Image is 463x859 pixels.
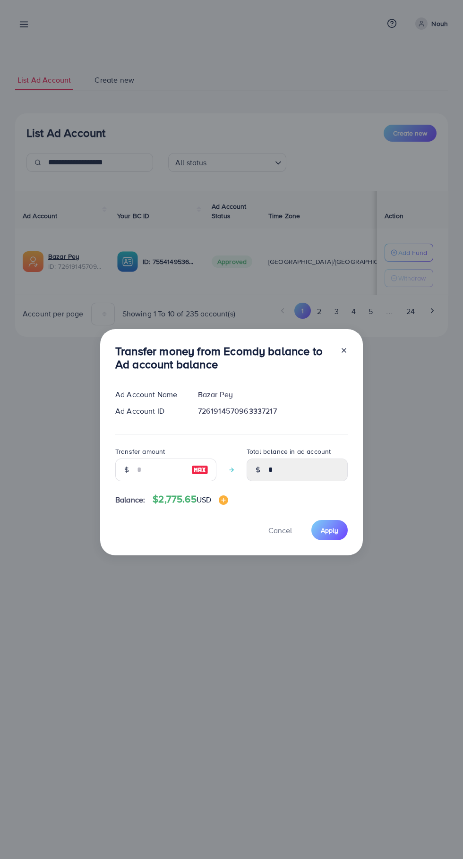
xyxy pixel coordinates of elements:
[153,493,228,505] h4: $2,775.65
[115,447,165,456] label: Transfer amount
[268,525,292,536] span: Cancel
[257,520,304,540] button: Cancel
[115,344,333,372] h3: Transfer money from Ecomdy balance to Ad account balance
[247,447,331,456] label: Total balance in ad account
[108,406,190,417] div: Ad Account ID
[115,494,145,505] span: Balance:
[191,464,208,476] img: image
[190,389,355,400] div: Bazar Pey
[108,389,190,400] div: Ad Account Name
[321,526,338,535] span: Apply
[219,495,228,505] img: image
[197,494,211,505] span: USD
[423,816,456,852] iframe: Chat
[311,520,348,540] button: Apply
[190,406,355,417] div: 7261914570963337217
